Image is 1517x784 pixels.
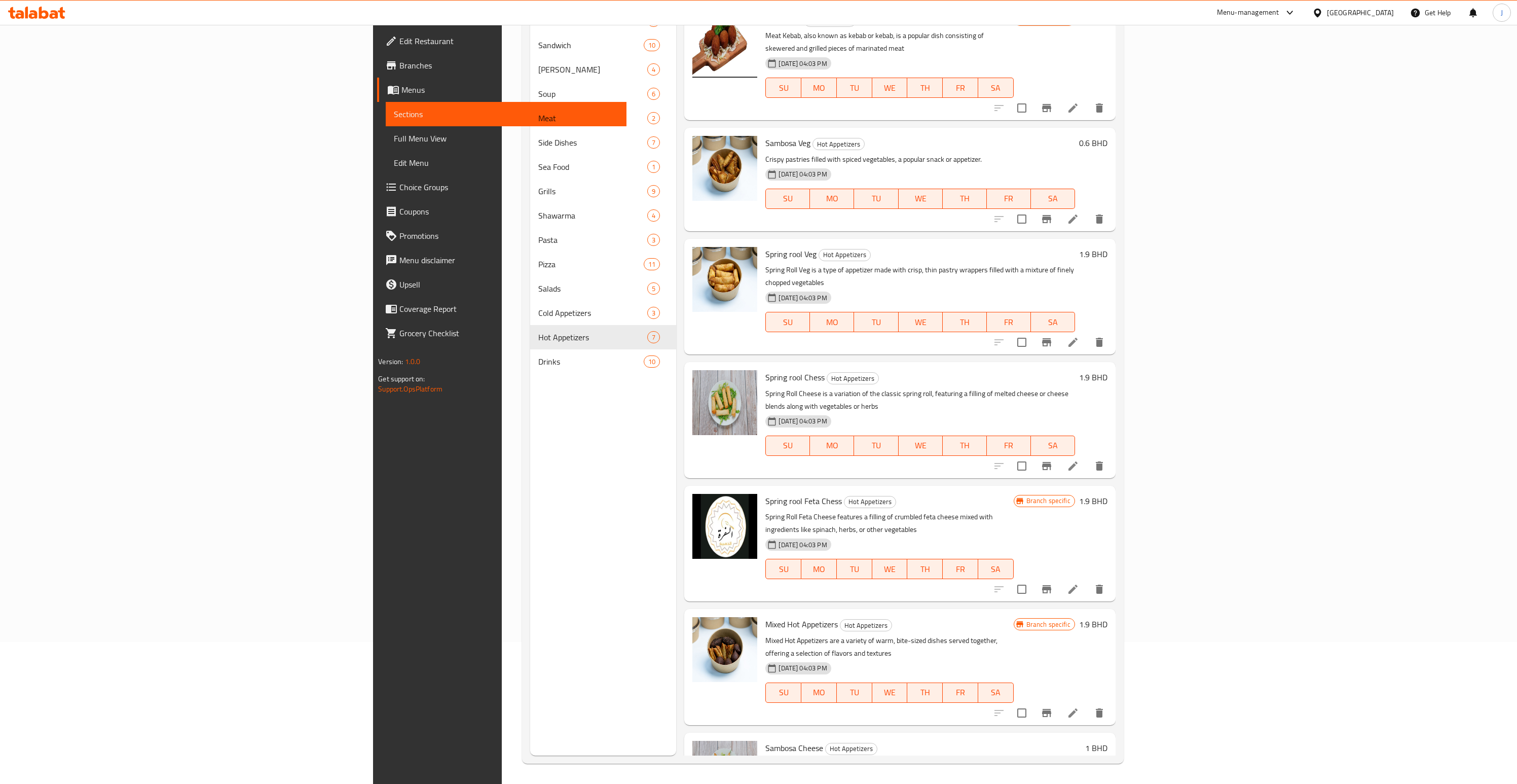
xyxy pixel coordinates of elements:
[765,683,801,703] button: SU
[903,315,939,330] span: WE
[538,331,648,343] span: Hot Appetizers
[394,132,618,145] span: Full Menu View
[538,112,648,124] span: Meat
[647,63,660,76] div: items
[903,191,939,206] span: WE
[907,78,943,98] button: TH
[903,438,939,453] span: WE
[692,370,757,435] img: Spring rool Chess
[801,683,837,703] button: MO
[812,138,865,150] div: Hot Appetizers
[538,307,648,319] span: Cold Appetizers
[770,315,806,330] span: SU
[648,333,659,342] span: 7
[1034,701,1059,725] button: Branch-specific-item
[1067,583,1079,595] a: Edit menu item
[858,315,894,330] span: TU
[947,191,983,206] span: TH
[827,372,879,384] div: Hot Appetizers
[647,185,660,197] div: items
[858,191,894,206] span: TU
[765,29,1013,55] p: Meat Kebab, also known as kebab or kebab, is a popular dish consisting of skewered and grilled pi...
[530,155,677,179] div: Sea Food1
[1031,189,1075,209] button: SA
[840,620,892,631] span: Hot Appetizers
[377,29,626,53] a: Edit Restaurant
[530,276,677,301] div: Salads5
[1034,454,1059,478] button: Branch-specific-item
[1011,332,1032,353] span: Select to update
[814,191,850,206] span: MO
[1079,136,1107,150] h6: 0.6 BHD
[982,685,1010,700] span: SA
[644,355,660,368] div: items
[692,494,757,559] img: Spring rool Feta Chess
[647,234,660,246] div: items
[947,315,983,330] span: TH
[770,685,797,700] span: SU
[648,89,659,99] span: 6
[399,303,618,315] span: Coverage Report
[648,65,659,75] span: 4
[1079,247,1107,261] h6: 1.9 BHD
[530,228,677,252] div: Pasta3
[1022,620,1075,629] span: Branch specific
[774,169,831,179] span: [DATE] 04:03 PM
[978,683,1014,703] button: SA
[991,438,1027,453] span: FR
[907,559,943,579] button: TH
[978,559,1014,579] button: SA
[911,81,939,95] span: TH
[1079,494,1107,508] h6: 1.9 BHD
[982,81,1010,95] span: SA
[770,438,806,453] span: SU
[538,88,648,100] div: Soup
[841,81,868,95] span: TU
[644,258,660,270] div: items
[538,258,644,270] span: Pizza
[876,562,904,577] span: WE
[378,355,403,368] span: Version:
[774,416,831,426] span: [DATE] 04:03 PM
[947,81,974,95] span: FR
[810,436,854,456] button: MO
[1022,496,1075,506] span: Branch specific
[774,540,831,550] span: [DATE] 04:03 PM
[1034,577,1059,601] button: Branch-specific-item
[911,562,939,577] span: TH
[765,153,1075,166] p: Crispy pastries filled with spiced vegetables, a popular snack or appetizer.
[765,370,825,385] span: Spring rool Chess
[765,189,810,209] button: SU
[1217,7,1279,19] div: Menu-management
[530,82,677,106] div: Soup6
[538,355,644,368] span: Drinks
[765,436,810,456] button: SU
[1011,579,1032,600] span: Select to update
[644,260,659,269] span: 11
[647,112,660,124] div: items
[943,189,987,209] button: TH
[377,297,626,321] a: Coverage Report
[947,562,974,577] span: FR
[1067,336,1079,348] a: Edit menu item
[648,308,659,318] span: 3
[538,136,648,149] span: Side Dishes
[1035,191,1071,206] span: SA
[1087,96,1112,120] button: delete
[872,78,908,98] button: WE
[947,438,983,453] span: TH
[1327,7,1394,18] div: [GEOGRAPHIC_DATA]
[538,161,648,173] div: Sea Food
[805,562,833,577] span: MO
[774,663,831,673] span: [DATE] 04:03 PM
[530,106,677,130] div: Meat2
[386,126,626,151] a: Full Menu View
[530,57,677,82] div: [PERSON_NAME]4
[538,234,648,246] span: Pasta
[991,315,1027,330] span: FR
[377,248,626,272] a: Menu disclaimer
